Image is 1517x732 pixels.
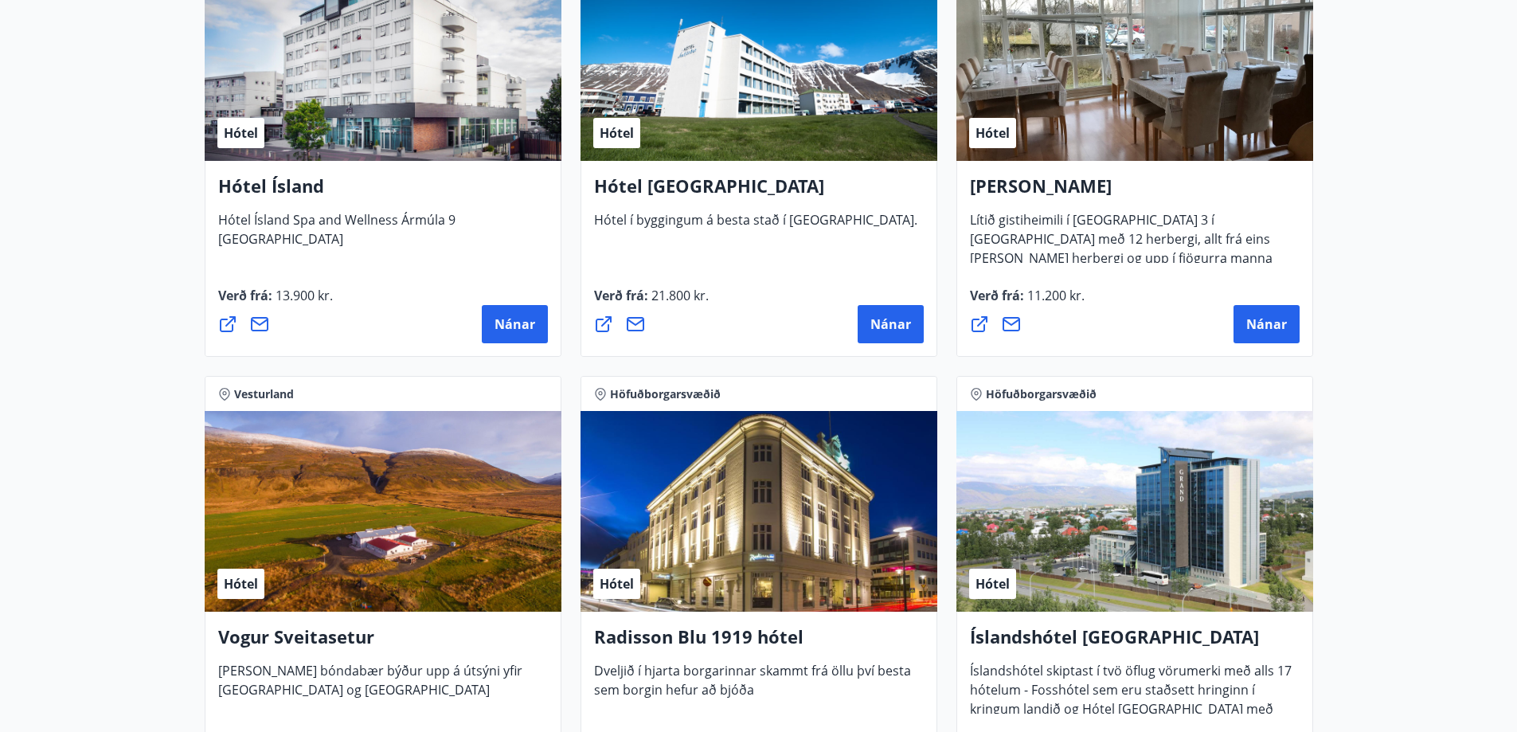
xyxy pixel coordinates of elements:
[970,287,1020,304] font: Verð frá
[594,624,803,648] font: Radisson Blu 1919 hótel
[218,174,324,198] font: Hótel Ísland
[600,575,634,593] font: Hótel
[975,124,1010,142] font: Hótel
[1246,315,1287,333] font: Nánar
[268,287,272,304] font: :
[594,211,917,229] font: Hótel í byggingum á besta stað í [GEOGRAPHIC_DATA].
[858,305,924,343] button: Nánar
[970,174,1112,198] font: [PERSON_NAME]
[600,124,634,142] font: Hótel
[594,662,911,699] font: Dveljið í hjarta borgarinnar skammt frá öllu því besta sem borgin hefur að bjóða
[218,287,268,304] font: Verð frá
[1020,287,1024,304] font: :
[651,287,709,304] font: 21.800 kr.
[975,575,1010,593] font: Hótel
[970,624,1259,648] font: Íslandshótel [GEOGRAPHIC_DATA]
[1234,305,1300,343] button: Nánar
[482,305,548,343] button: Nánar
[234,386,294,401] font: Vesturland
[594,174,824,198] font: Hótel [GEOGRAPHIC_DATA]
[610,386,721,401] font: Höfuðborgarsvæðið
[276,287,333,304] font: 13.900 kr.
[970,211,1273,286] font: Lítið gistiheimili í [GEOGRAPHIC_DATA] 3 í [GEOGRAPHIC_DATA] með 12 herbergi, allt frá eins [PERS...
[218,662,522,699] font: [PERSON_NAME] bóndabær býður upp á útsýni yfir [GEOGRAPHIC_DATA] og [GEOGRAPHIC_DATA]
[594,287,644,304] font: Verð frá
[224,124,258,142] font: Hótel
[644,287,648,304] font: :
[495,315,535,333] font: Nánar
[218,211,455,248] font: Hótel Ísland Spa and Wellness Ármúla 9 [GEOGRAPHIC_DATA]
[1027,287,1085,304] font: 11.200 kr.
[986,386,1097,401] font: Höfuðborgarsvæðið
[224,575,258,593] font: Hótel
[218,624,374,648] font: Vogur Sveitasetur
[870,315,911,333] font: Nánar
